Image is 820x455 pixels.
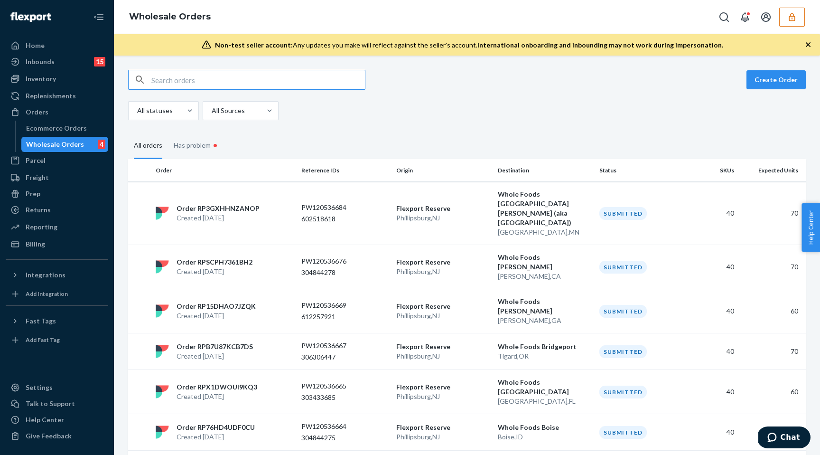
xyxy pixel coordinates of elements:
[6,267,108,283] button: Integrations
[26,336,60,344] div: Add Fast Tag
[152,159,298,182] th: Order
[156,260,169,274] img: flexport logo
[6,219,108,235] a: Reporting
[301,268,377,277] p: 304844278
[211,139,220,152] div: •
[690,289,738,333] td: 40
[26,431,72,441] div: Give Feedback
[21,121,109,136] a: Ecommerce Orders
[396,267,490,276] p: Phillipsburg , NJ
[6,396,108,411] button: Talk to Support
[26,290,68,298] div: Add Integration
[599,386,647,398] div: Submitted
[89,8,108,27] button: Close Navigation
[756,8,775,27] button: Open account menu
[6,380,108,395] a: Settings
[94,57,105,66] div: 15
[498,423,592,432] p: Whole Foods Boise
[151,70,365,89] input: Search orders
[177,423,255,432] p: Order RP76HD4UDF0CU
[26,316,56,326] div: Fast Tags
[177,257,252,267] p: Order RPSCPH7361BH2
[26,173,49,182] div: Freight
[738,245,806,289] td: 70
[301,256,377,266] p: PW120536676
[26,415,64,425] div: Help Center
[599,261,647,274] div: Submitted
[396,257,490,267] p: Flexport Reserve
[494,159,596,182] th: Destination
[177,351,253,361] p: Created [DATE]
[26,41,45,50] div: Home
[690,159,738,182] th: SKUs
[177,302,256,311] p: Order RP15DHAO7JZQK
[6,38,108,53] a: Home
[301,301,377,310] p: PW120536669
[26,222,57,232] div: Reporting
[21,137,109,152] a: Wholesale Orders4
[690,370,738,414] td: 40
[690,414,738,451] td: 40
[177,204,260,213] p: Order RP3GXHHNZANOP
[174,132,220,159] div: Has problem
[6,202,108,218] a: Returns
[6,153,108,168] a: Parcel
[301,312,377,322] p: 612257921
[26,189,40,199] div: Prep
[690,182,738,245] td: 40
[498,432,592,442] p: Boise , ID
[301,214,377,224] p: 602518618
[498,190,592,227] p: Whole Foods [GEOGRAPHIC_DATA][PERSON_NAME] (aka [GEOGRAPHIC_DATA])
[396,432,490,442] p: Phillipsburg , NJ
[26,239,45,249] div: Billing
[758,427,811,450] iframe: Opens a widget where you can chat to one of our agents
[134,133,162,159] div: All orders
[498,342,592,351] p: Whole Foods Bridgeport
[136,106,137,115] input: All statuses
[6,71,108,86] a: Inventory
[599,426,647,439] div: Submitted
[736,8,755,27] button: Open notifications
[738,414,806,451] td: 60
[177,382,257,392] p: Order RPX1DWOUI9KQ3
[301,203,377,212] p: PW120536684
[211,106,212,115] input: All Sources
[26,205,51,215] div: Returns
[129,11,211,22] a: Wholesale Orders
[396,351,490,361] p: Phillipsburg , NJ
[6,88,108,104] a: Replenishments
[6,54,108,69] a: Inbounds15
[6,313,108,329] button: Fast Tags
[396,302,490,311] p: Flexport Reserve
[215,40,723,50] div: Any updates you make will reflect against the seller's account.
[738,289,806,333] td: 60
[26,383,53,392] div: Settings
[301,422,377,431] p: PW120536664
[26,91,76,101] div: Replenishments
[26,123,87,133] div: Ecommerce Orders
[6,170,108,185] a: Freight
[498,351,592,361] p: Tigard , OR
[801,203,820,252] button: Help Center
[26,399,75,408] div: Talk to Support
[156,345,169,358] img: flexport logo
[396,204,490,213] p: Flexport Reserve
[396,213,490,223] p: Phillipsburg , NJ
[599,305,647,318] div: Submitted
[6,186,108,201] a: Prep
[498,272,592,281] p: [PERSON_NAME] , CA
[498,253,592,272] p: Whole Foods [PERSON_NAME]
[10,12,51,22] img: Flexport logo
[301,341,377,351] p: PW120536667
[26,107,48,117] div: Orders
[690,333,738,370] td: 40
[177,342,253,351] p: Order RPB7U87KCB7DS
[156,426,169,439] img: flexport logo
[26,74,56,84] div: Inventory
[301,433,377,443] p: 304844275
[6,428,108,444] button: Give Feedback
[215,41,293,49] span: Non-test seller account:
[301,393,377,402] p: 303433685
